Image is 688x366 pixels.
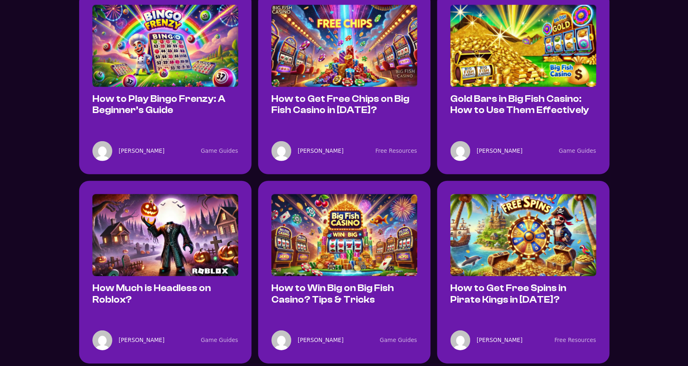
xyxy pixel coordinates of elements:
[271,194,417,276] img: Big Fish Casino winning Jackpot
[92,330,112,350] img: <img alt='Avatar image of Ivana Kegalj' src='https://secure.gravatar.com/avatar/610a0d654e296b3fc...
[119,336,165,345] a: [PERSON_NAME]
[201,148,238,154] a: Game Guides
[375,148,417,154] a: Free Resources
[559,148,596,154] a: Game Guides
[450,5,596,87] img: Gold bars in Big Fish Casino
[92,94,225,116] a: How to Play Bingo Frenzy: A Beginner’s Guide
[298,336,344,345] a: [PERSON_NAME]
[92,194,238,276] img: Headless in Roblox
[554,337,596,343] a: Free Resources
[450,194,596,276] img: Free spins in Pirate Kings
[450,283,566,305] a: How to Get Free Spins in Pirate Kings in [DATE]?
[450,330,470,350] img: <img alt='Avatar image of Ivana Kegalj' src='https://secure.gravatar.com/avatar/610a0d654e296b3fc...
[271,94,409,116] a: How to Get Free Chips on Big Fish Casino in [DATE]?
[380,337,417,343] a: Game Guides
[450,94,589,116] a: Gold Bars in Big Fish Casino: How to Use Them Effectively
[477,336,523,345] a: [PERSON_NAME]
[271,5,417,87] img: Big Fish Casino Chips
[119,147,165,156] a: [PERSON_NAME]
[92,141,112,161] img: <img alt='Avatar image of Ivana Kegalj' src='https://secure.gravatar.com/avatar/610a0d654e296b3fc...
[92,5,238,87] img: Bingo Frenzy
[201,337,238,343] a: Game Guides
[298,147,344,156] a: [PERSON_NAME]
[477,147,523,156] a: [PERSON_NAME]
[271,141,291,161] img: <img alt='Avatar image of Ivana Kegalj' src='https://secure.gravatar.com/avatar/610a0d654e296b3fc...
[271,330,291,350] img: <img alt='Avatar image of Ivana Kegalj' src='https://secure.gravatar.com/avatar/610a0d654e296b3fc...
[92,283,211,305] a: How Much is Headless on Roblox?
[271,283,394,305] a: How to Win Big on Big Fish Casino? Tips & Tricks
[450,141,470,161] img: <img alt='Avatar image of Ivana Kegalj' src='https://secure.gravatar.com/avatar/610a0d654e296b3fc...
